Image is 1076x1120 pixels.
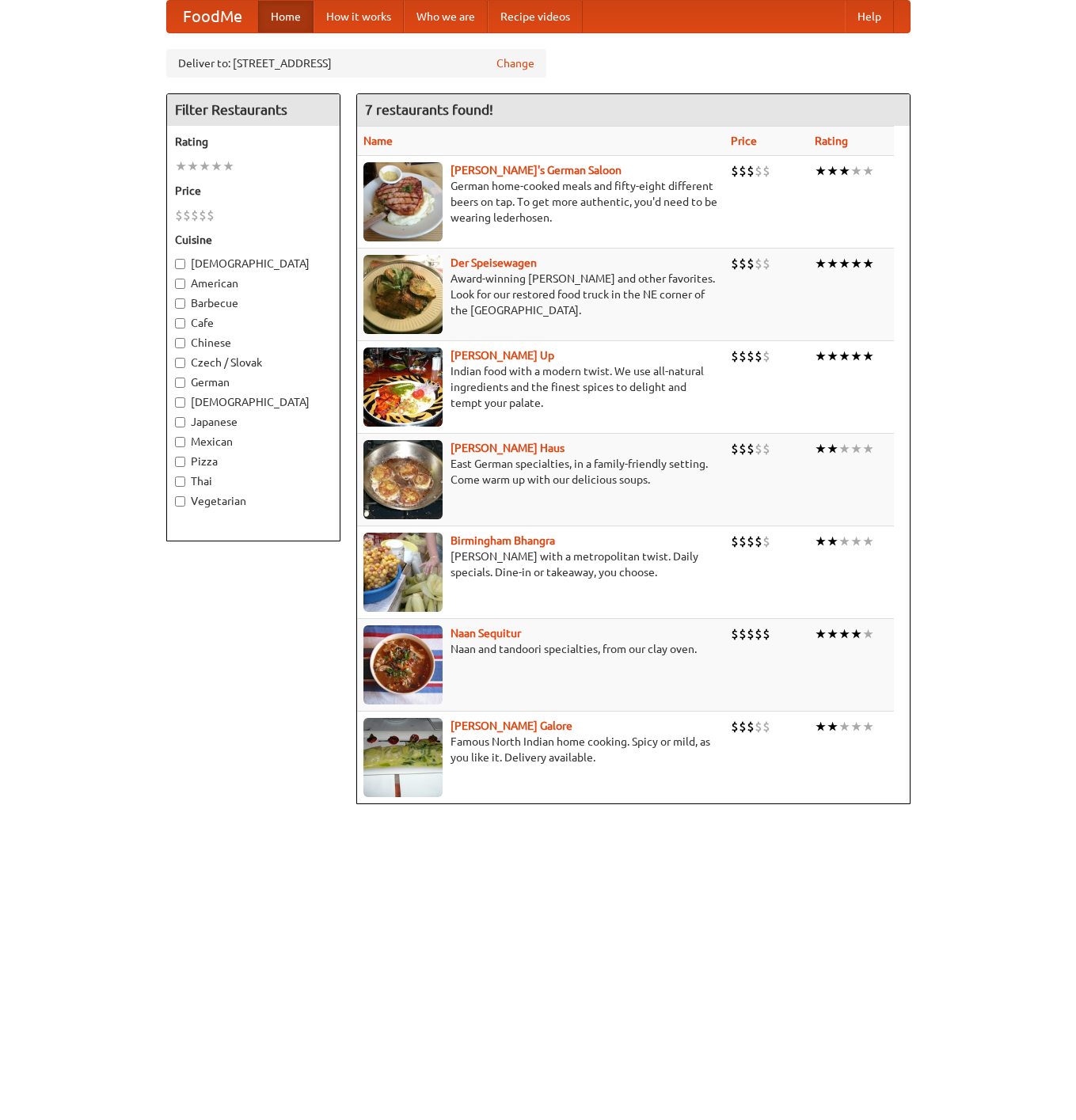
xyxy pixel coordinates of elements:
[827,347,838,365] li: ★
[731,135,757,147] a: Price
[838,625,850,643] li: ★
[175,437,185,447] input: Mexican
[739,162,747,180] li: $
[755,255,762,272] li: $
[862,718,874,735] li: ★
[175,414,332,430] label: Japanese
[815,625,827,643] li: ★
[762,440,770,457] li: $
[175,378,185,388] input: German
[175,275,332,291] label: American
[175,134,332,150] h5: Rating
[187,158,199,175] li: ★
[175,454,332,469] label: Pizza
[175,397,185,408] input: [DEMOGRAPHIC_DATA]
[451,534,555,547] a: Birmingham Bhangra
[739,255,747,272] li: $
[363,363,718,411] p: Indian food with a modern twist. We use all-natural ingredients and the finest spices to delight ...
[175,355,332,370] label: Czech / Slovak
[731,718,739,735] li: $
[731,625,739,643] li: $
[815,718,827,735] li: ★
[862,625,874,643] li: ★
[838,533,850,550] li: ★
[363,718,443,797] img: currygalore.jpg
[363,135,393,147] a: Name
[175,493,332,509] label: Vegetarian
[827,625,838,643] li: ★
[838,347,850,365] li: ★
[862,440,874,457] li: ★
[850,625,862,643] li: ★
[175,256,332,271] label: [DEMOGRAPHIC_DATA]
[199,158,211,175] li: ★
[739,533,747,550] li: $
[862,255,874,272] li: ★
[815,347,827,365] li: ★
[363,549,718,580] p: [PERSON_NAME] with a metropolitan twist. Daily specials. Dine-in or takeaway, you choose.
[167,1,258,32] a: FoodMe
[762,347,770,365] li: $
[731,440,739,457] li: $
[363,734,718,765] p: Famous North Indian home cooking. Spicy or mild, as you like it. Delivery available.
[175,318,185,328] input: Cafe
[815,135,848,147] a: Rating
[175,374,332,390] label: German
[258,1,314,32] a: Home
[850,347,862,365] li: ★
[175,158,187,175] li: ★
[862,162,874,180] li: ★
[747,440,755,457] li: $
[827,255,838,272] li: ★
[827,440,838,457] li: ★
[815,162,827,180] li: ★
[183,207,191,224] li: $
[755,533,762,550] li: $
[747,347,755,365] li: $
[731,533,739,550] li: $
[363,271,718,318] p: Award-winning [PERSON_NAME] and other favorites. Look for our restored food truck in the NE corne...
[827,718,838,735] li: ★
[747,255,755,272] li: $
[762,718,770,735] li: $
[363,641,718,657] p: Naan and tandoori specialties, from our clay oven.
[365,102,493,117] ng-pluralize: 7 restaurants found!
[862,533,874,550] li: ★
[755,718,762,735] li: $
[850,255,862,272] li: ★
[755,625,762,643] li: $
[363,347,443,427] img: curryup.jpg
[451,256,537,269] a: Der Speisewagen
[496,55,534,71] a: Change
[175,259,185,269] input: [DEMOGRAPHIC_DATA]
[451,442,565,454] a: [PERSON_NAME] Haus
[175,496,185,507] input: Vegetarian
[739,440,747,457] li: $
[451,719,572,732] b: [PERSON_NAME] Galore
[166,49,546,78] div: Deliver to: [STREET_ADDRESS]
[451,627,521,640] a: Naan Sequitur
[451,349,554,362] a: [PERSON_NAME] Up
[755,162,762,180] li: $
[363,625,443,704] img: naansequitur.jpg
[838,440,850,457] li: ★
[755,440,762,457] li: $
[488,1,583,32] a: Recipe videos
[175,473,332,489] label: Thai
[451,164,622,177] a: [PERSON_NAME]'s German Saloon
[175,279,185,289] input: American
[731,162,739,180] li: $
[827,162,838,180] li: ★
[175,295,332,311] label: Barbecue
[191,207,199,224] li: $
[815,440,827,457] li: ★
[175,394,332,410] label: [DEMOGRAPHIC_DATA]
[175,232,332,248] h5: Cuisine
[363,178,718,226] p: German home-cooked meals and fifty-eight different beers on tap. To get more authentic, you'd nee...
[739,718,747,735] li: $
[175,335,332,351] label: Chinese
